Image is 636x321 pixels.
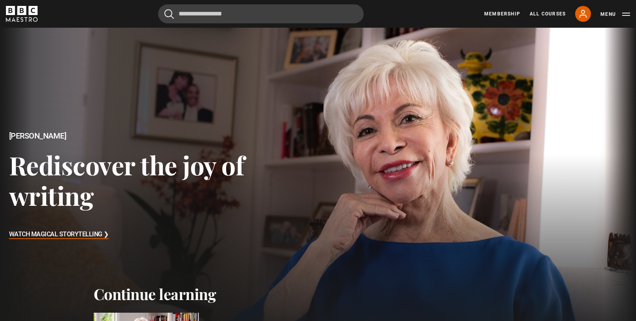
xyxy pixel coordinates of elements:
button: Submit the search query [164,9,174,19]
h3: Rediscover the joy of writing [9,150,255,211]
h2: Continue learning [94,285,543,303]
h3: Watch Magical Storytelling ❯ [9,229,109,241]
svg: BBC Maestro [6,6,38,22]
h2: [PERSON_NAME] [9,131,255,141]
a: All Courses [530,10,566,17]
a: Membership [484,10,520,17]
button: Toggle navigation [600,10,630,18]
input: Search [158,4,364,23]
